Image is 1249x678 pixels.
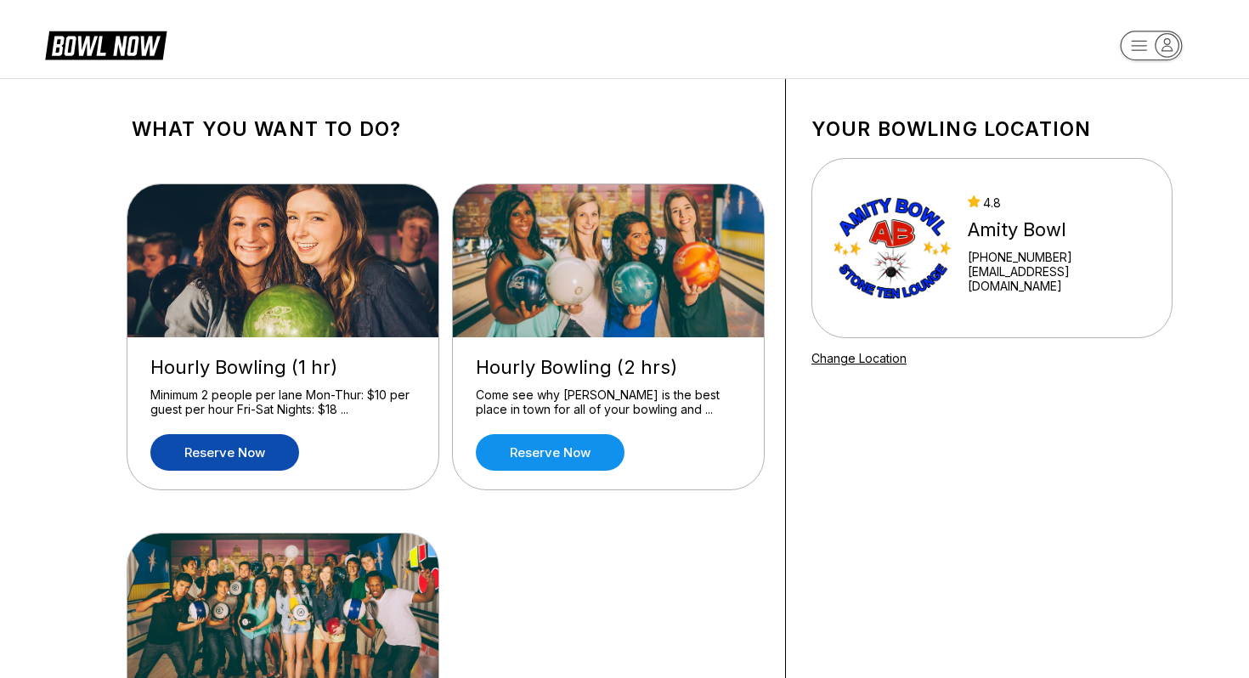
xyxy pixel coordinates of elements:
[476,387,741,417] div: Come see why [PERSON_NAME] is the best place in town for all of your bowling and ...
[127,184,440,337] img: Hourly Bowling (1 hr)
[150,434,299,471] a: Reserve now
[811,351,907,365] a: Change Location
[968,264,1150,293] a: [EMAIL_ADDRESS][DOMAIN_NAME]
[132,117,760,141] h1: What you want to do?
[150,356,415,379] div: Hourly Bowling (1 hr)
[968,218,1150,241] div: Amity Bowl
[968,250,1150,264] div: [PHONE_NUMBER]
[968,195,1150,210] div: 4.8
[834,184,952,312] img: Amity Bowl
[150,387,415,417] div: Minimum 2 people per lane Mon-Thur: $10 per guest per hour Fri-Sat Nights: $18 ...
[476,356,741,379] div: Hourly Bowling (2 hrs)
[476,434,624,471] a: Reserve now
[453,184,766,337] img: Hourly Bowling (2 hrs)
[811,117,1173,141] h1: Your bowling location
